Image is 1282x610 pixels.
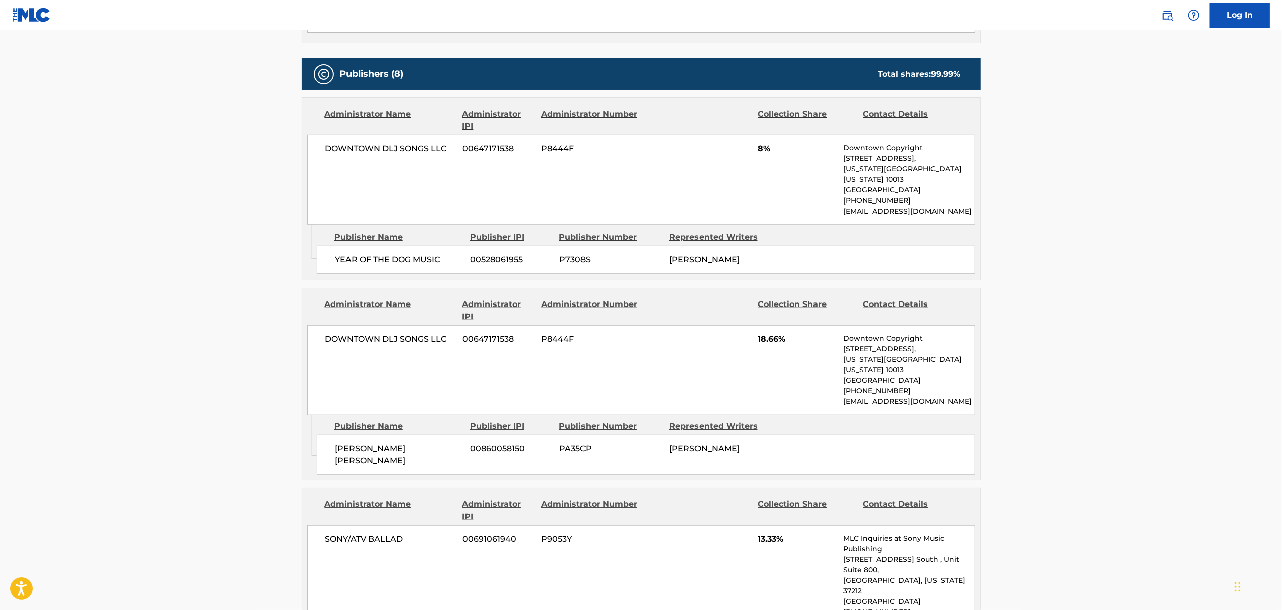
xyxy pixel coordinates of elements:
[340,68,404,80] h5: Publishers (8)
[843,153,974,164] p: [STREET_ADDRESS],
[541,298,639,323] div: Administrator Number
[843,164,974,185] p: [US_STATE][GEOGRAPHIC_DATA][US_STATE] 10013
[843,375,974,386] p: [GEOGRAPHIC_DATA]
[843,575,974,596] p: [GEOGRAPHIC_DATA], [US_STATE] 37212
[325,108,455,132] div: Administrator Name
[1232,562,1282,610] iframe: Chat Widget
[843,386,974,396] p: [PHONE_NUMBER]
[843,195,974,206] p: [PHONE_NUMBER]
[843,185,974,195] p: [GEOGRAPHIC_DATA]
[541,108,639,132] div: Administrator Number
[843,143,974,153] p: Downtown Copyright
[462,298,534,323] div: Administrator IPI
[541,498,639,523] div: Administrator Number
[462,108,534,132] div: Administrator IPI
[863,498,961,523] div: Contact Details
[758,333,836,345] span: 18.66%
[669,420,772,432] div: Represented Writers
[325,143,455,155] span: DOWNTOWN DLJ SONGS LLC
[462,498,534,523] div: Administrator IPI
[12,8,51,22] img: MLC Logo
[470,231,552,243] div: Publisher IPI
[318,68,330,80] img: Publishers
[1184,5,1204,25] div: Help
[541,333,639,345] span: P8444F
[559,443,662,455] span: PA35CP
[843,333,974,344] p: Downtown Copyright
[325,298,455,323] div: Administrator Name
[758,298,855,323] div: Collection Share
[1188,9,1200,21] img: help
[335,254,463,266] span: YEAR OF THE DOG MUSIC
[334,420,462,432] div: Publisher Name
[843,206,974,217] p: [EMAIL_ADDRESS][DOMAIN_NAME]
[1210,3,1270,28] a: Log In
[541,533,639,545] span: P9053Y
[559,420,662,432] div: Publisher Number
[470,420,552,432] div: Publisher IPI
[335,443,463,467] span: [PERSON_NAME] [PERSON_NAME]
[758,108,855,132] div: Collection Share
[669,444,740,453] span: [PERSON_NAME]
[1157,5,1178,25] a: Public Search
[758,533,836,545] span: 13.33%
[541,143,639,155] span: P8444F
[758,143,836,155] span: 8%
[878,68,961,80] div: Total shares:
[462,533,534,545] span: 00691061940
[471,254,552,266] span: 00528061955
[863,108,961,132] div: Contact Details
[325,498,455,523] div: Administrator Name
[462,143,534,155] span: 00647171538
[462,333,534,345] span: 00647171538
[669,231,772,243] div: Represented Writers
[843,596,974,607] p: [GEOGRAPHIC_DATA]
[758,498,855,523] div: Collection Share
[843,354,974,375] p: [US_STATE][GEOGRAPHIC_DATA][US_STATE] 10013
[931,69,961,79] span: 99.99 %
[843,344,974,354] p: [STREET_ADDRESS],
[325,333,455,345] span: DOWNTOWN DLJ SONGS LLC
[843,396,974,407] p: [EMAIL_ADDRESS][DOMAIN_NAME]
[843,533,974,554] p: MLC Inquiries at Sony Music Publishing
[559,231,662,243] div: Publisher Number
[863,298,961,323] div: Contact Details
[559,254,662,266] span: P7308S
[1161,9,1174,21] img: search
[334,231,462,243] div: Publisher Name
[843,554,974,575] p: [STREET_ADDRESS] South , Unit Suite 800,
[1235,572,1241,602] div: Drag
[471,443,552,455] span: 00860058150
[325,533,455,545] span: SONY/ATV BALLAD
[669,255,740,264] span: [PERSON_NAME]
